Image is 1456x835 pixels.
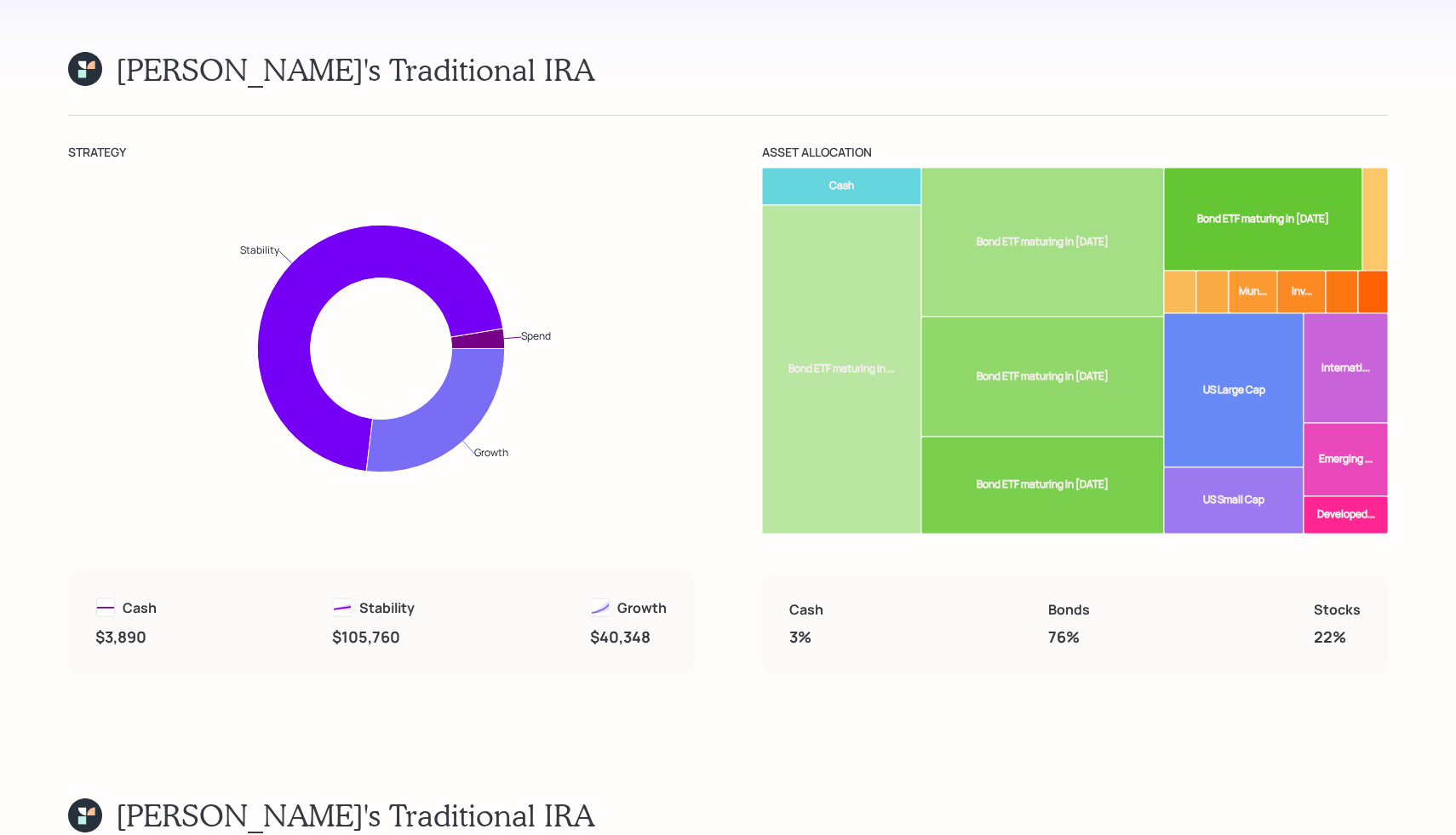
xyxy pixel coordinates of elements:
[359,600,415,616] h5: Stability
[95,628,157,647] h4: $3,890
[521,329,551,343] text: Spend
[789,602,823,618] h5: Cash
[123,600,157,616] h5: Cash
[789,628,823,647] h4: 3%
[1314,602,1361,618] h5: Stocks
[1048,628,1090,647] h4: 76%
[116,51,594,88] h1: [PERSON_NAME]'s Traditional IRA
[1314,628,1361,647] h4: 22%
[240,243,280,257] text: Stability
[68,143,694,161] div: Strategy
[590,628,667,647] h4: $40,348
[332,628,415,647] h4: $105,760
[617,600,667,616] h5: Growth
[116,797,594,833] h1: [PERSON_NAME]'s Traditional IRA
[474,445,508,460] text: Growth
[1048,602,1090,618] h5: Bonds
[762,143,1388,161] div: Asset Allocation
